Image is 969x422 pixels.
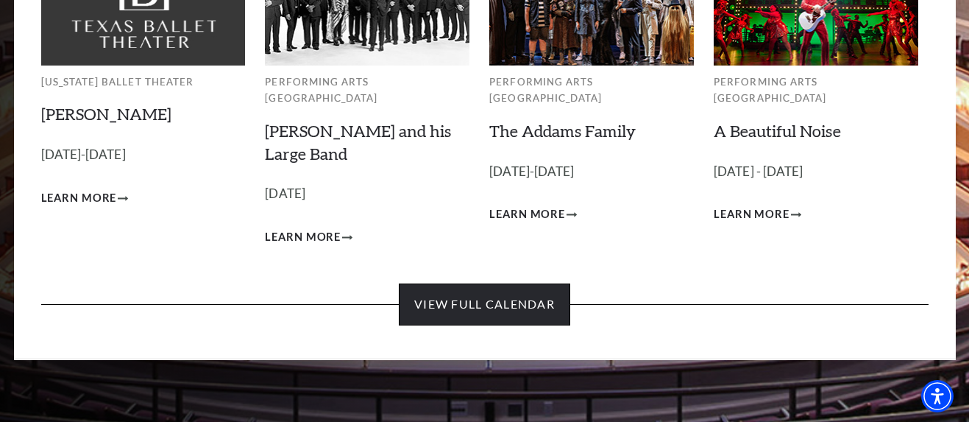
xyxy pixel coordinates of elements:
[41,74,246,91] p: [US_STATE] Ballet Theater
[489,161,694,183] p: [DATE]-[DATE]
[41,104,171,124] a: [PERSON_NAME]
[41,189,129,208] a: Learn More Peter Pan
[41,189,117,208] span: Learn More
[921,380,954,412] div: Accessibility Menu
[714,205,789,224] span: Learn More
[489,205,577,224] a: Learn More The Addams Family
[714,74,918,107] p: Performing Arts [GEOGRAPHIC_DATA]
[489,121,636,141] a: The Addams Family
[265,74,469,107] p: Performing Arts [GEOGRAPHIC_DATA]
[265,121,451,163] a: [PERSON_NAME] and his Large Band
[714,205,801,224] a: Learn More A Beautiful Noise
[41,144,246,166] p: [DATE]-[DATE]
[714,121,841,141] a: A Beautiful Noise
[265,228,341,247] span: Learn More
[399,284,570,325] a: View Full Calendar
[265,183,469,205] p: [DATE]
[714,161,918,183] p: [DATE] - [DATE]
[265,228,352,247] a: Learn More Lyle Lovett and his Large Band
[489,205,565,224] span: Learn More
[489,74,694,107] p: Performing Arts [GEOGRAPHIC_DATA]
